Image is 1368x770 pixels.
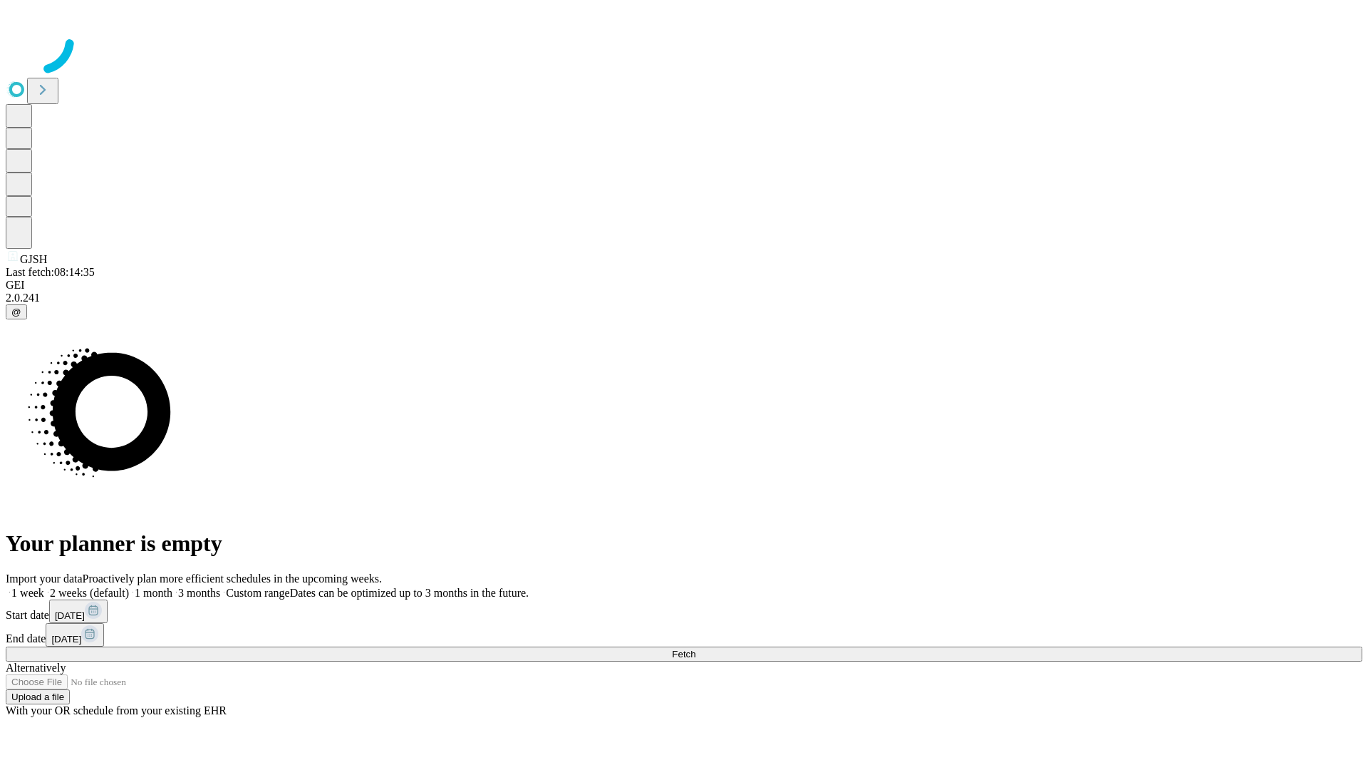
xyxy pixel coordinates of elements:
[226,587,289,599] span: Custom range
[20,253,47,265] span: GJSH
[6,662,66,674] span: Alternatively
[11,307,21,317] span: @
[6,647,1362,662] button: Fetch
[6,704,227,717] span: With your OR schedule from your existing EHR
[46,623,104,647] button: [DATE]
[6,530,1362,557] h1: Your planner is empty
[55,610,85,621] span: [DATE]
[290,587,529,599] span: Dates can be optimized up to 3 months in the future.
[49,600,108,623] button: [DATE]
[178,587,220,599] span: 3 months
[6,279,1362,292] div: GEI
[6,304,27,319] button: @
[11,587,44,599] span: 1 week
[135,587,172,599] span: 1 month
[6,600,1362,623] div: Start date
[6,292,1362,304] div: 2.0.241
[672,649,695,659] span: Fetch
[6,689,70,704] button: Upload a file
[51,634,81,645] span: [DATE]
[6,573,83,585] span: Import your data
[50,587,129,599] span: 2 weeks (default)
[6,623,1362,647] div: End date
[83,573,382,585] span: Proactively plan more efficient schedules in the upcoming weeks.
[6,266,95,278] span: Last fetch: 08:14:35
